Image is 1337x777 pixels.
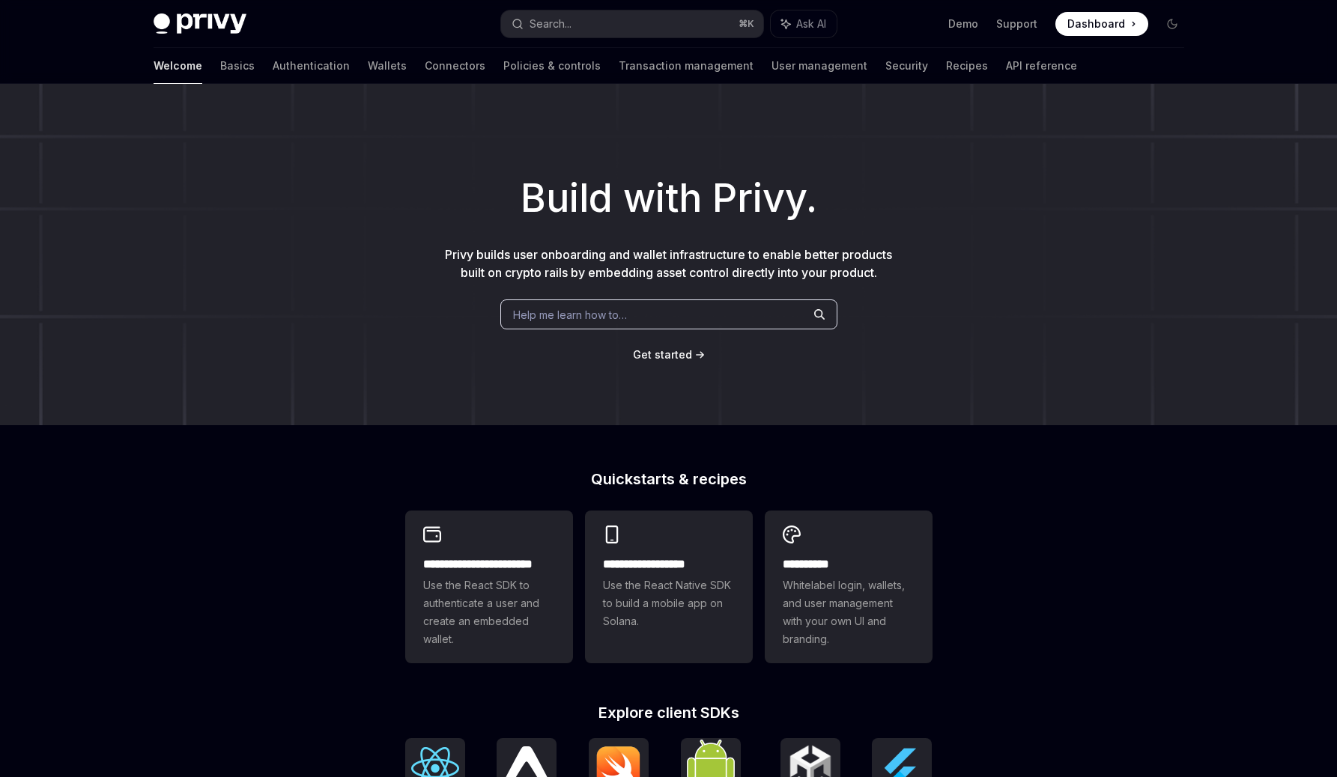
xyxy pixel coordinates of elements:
[24,169,1313,228] h1: Build with Privy.
[1067,16,1125,31] span: Dashboard
[273,48,350,84] a: Authentication
[783,576,915,648] span: Whitelabel login, wallets, and user management with your own UI and branding.
[423,576,555,648] span: Use the React SDK to authenticate a user and create an embedded wallet.
[501,10,763,37] button: Search...⌘K
[154,13,246,34] img: dark logo
[771,48,867,84] a: User management
[368,48,407,84] a: Wallets
[946,48,988,84] a: Recipes
[739,18,754,30] span: ⌘ K
[603,576,735,630] span: Use the React Native SDK to build a mobile app on Solana.
[771,10,837,37] button: Ask AI
[885,48,928,84] a: Security
[796,16,826,31] span: Ask AI
[633,347,692,362] a: Get started
[445,247,892,280] span: Privy builds user onboarding and wallet infrastructure to enable better products built on crypto ...
[765,511,933,663] a: **** *****Whitelabel login, wallets, and user management with your own UI and branding.
[948,16,978,31] a: Demo
[585,511,753,663] a: **** **** **** ***Use the React Native SDK to build a mobile app on Solana.
[405,472,933,487] h2: Quickstarts & recipes
[996,16,1037,31] a: Support
[1006,48,1077,84] a: API reference
[530,15,572,33] div: Search...
[1055,12,1148,36] a: Dashboard
[503,48,601,84] a: Policies & controls
[633,348,692,361] span: Get started
[154,48,202,84] a: Welcome
[220,48,255,84] a: Basics
[619,48,754,84] a: Transaction management
[513,307,627,323] span: Help me learn how to…
[405,705,933,720] h2: Explore client SDKs
[425,48,485,84] a: Connectors
[1160,12,1184,36] button: Toggle dark mode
